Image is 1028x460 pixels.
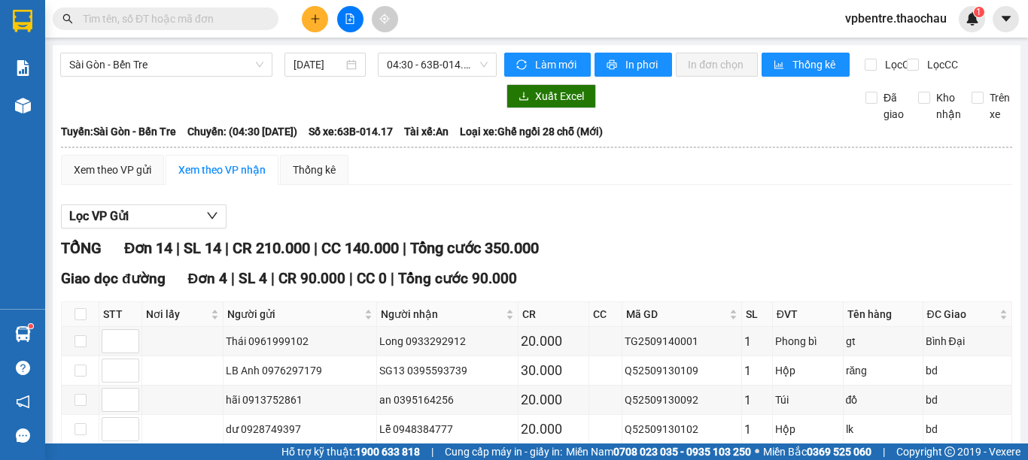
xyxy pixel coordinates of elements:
div: 1 [744,332,770,351]
button: plus [302,6,328,32]
span: Sài Gòn - Bến Tre [69,53,263,76]
div: 20.000 [521,419,586,440]
span: Mã GD [626,306,726,322]
span: down [206,210,218,222]
div: 20.000 [521,331,586,352]
span: file-add [345,14,355,24]
span: printer [607,59,619,71]
span: CC 0 [357,270,387,287]
span: Đã giao [877,89,910,123]
span: sync [516,59,529,71]
span: ĐC Giao [927,306,996,322]
th: ĐVT [773,302,844,327]
span: Kho nhận [930,89,967,123]
div: Thái 0961999102 [226,333,375,350]
div: Thống kê [293,162,336,178]
span: Miền Bắc [763,443,871,460]
div: lk [846,421,920,437]
div: Q52509130109 [625,362,739,379]
span: SL 4 [239,270,267,287]
span: Loại xe: Ghế ngồi 28 chỗ (Mới) [460,123,603,140]
button: downloadXuất Excel [506,84,596,108]
span: Lọc CC [921,56,960,73]
span: Người nhận [381,306,503,322]
span: CR 90.000 [278,270,345,287]
span: | [271,270,275,287]
div: Lễ 0948384777 [379,421,516,437]
div: hãi 0913752861 [226,392,375,408]
div: Phong bì [775,333,841,350]
div: 1 [744,391,770,410]
img: logo-vxr [13,10,32,32]
span: | [176,239,180,257]
span: | [349,270,353,287]
span: Lọc VP Gửi [69,207,129,225]
sup: 1 [974,7,984,17]
div: Q52509130102 [625,421,739,437]
div: bd [926,421,1009,437]
div: gt [846,333,920,350]
div: Long 0933292912 [379,333,516,350]
span: CC 140.000 [321,239,399,257]
img: warehouse-icon [15,98,31,113]
div: TG2509140001 [625,333,739,350]
div: Xem theo VP nhận [178,162,266,178]
span: | [883,443,885,460]
span: | [431,443,433,460]
td: Q52509130109 [622,356,742,386]
span: Thống kê [792,56,838,73]
span: Cung cấp máy in - giấy in: [445,443,562,460]
button: file-add [337,6,363,32]
span: plus [310,14,321,24]
th: SL [742,302,773,327]
span: Lọc CR [879,56,918,73]
button: Lọc VP Gửi [61,204,227,228]
div: 1 [744,420,770,439]
span: bar-chart [774,59,786,71]
span: SL 14 [184,239,221,257]
div: SG13 0395593739 [379,362,516,379]
span: 1 [976,7,981,17]
td: Q52509130092 [622,386,742,415]
button: aim [372,6,398,32]
th: CR [519,302,589,327]
div: Hộp [775,421,841,437]
input: 14/09/2025 [293,56,343,73]
span: Hỗ trợ kỹ thuật: [281,443,420,460]
span: | [391,270,394,287]
strong: 0708 023 035 - 0935 103 250 [613,446,751,458]
sup: 1 [29,324,33,328]
div: bd [926,392,1009,408]
td: TG2509140001 [622,327,742,356]
div: bd [926,362,1009,379]
span: download [519,91,529,103]
strong: 0369 525 060 [807,446,871,458]
button: bar-chartThống kê [762,53,850,77]
span: ⚪️ [755,449,759,455]
td: Q52509130102 [622,415,742,444]
span: Làm mới [535,56,579,73]
span: copyright [944,446,955,457]
span: Nơi lấy [146,306,208,322]
th: Tên hàng [844,302,923,327]
span: Tổng cước 90.000 [398,270,517,287]
span: | [403,239,406,257]
img: icon-new-feature [966,12,979,26]
th: STT [99,302,142,327]
button: printerIn phơi [595,53,672,77]
div: 1 [744,362,770,380]
span: CR 210.000 [233,239,310,257]
span: | [225,239,229,257]
span: Trên xe [984,89,1016,123]
input: Tìm tên, số ĐT hoặc mã đơn [83,11,260,27]
button: syncLàm mới [504,53,591,77]
span: Miền Nam [566,443,751,460]
span: In phơi [625,56,660,73]
div: Xem theo VP gửi [74,162,151,178]
div: Túi [775,392,841,408]
span: message [16,428,30,443]
span: Số xe: 63B-014.17 [309,123,393,140]
span: vpbentre.thaochau [833,9,959,28]
span: Đơn 14 [124,239,172,257]
div: 20.000 [521,389,586,410]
